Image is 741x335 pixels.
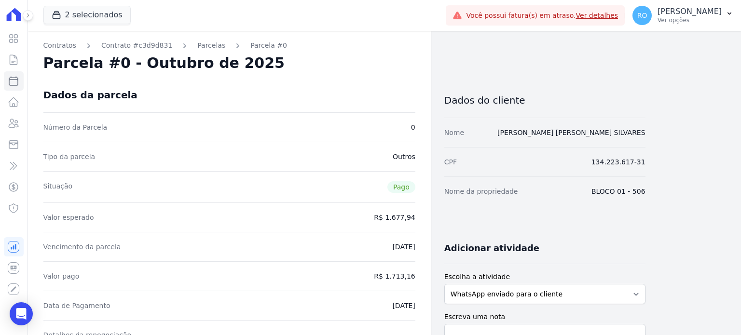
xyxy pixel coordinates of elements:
dt: CPF [444,157,457,167]
p: Ver opções [658,16,722,24]
dd: 0 [411,122,415,132]
span: RO [637,12,647,19]
dt: Valor pago [43,271,80,281]
dt: Nome [444,128,464,137]
dd: Outros [393,152,415,161]
button: RO [PERSON_NAME] Ver opções [625,2,741,29]
dd: R$ 1.713,16 [374,271,415,281]
dd: [DATE] [392,242,415,252]
dt: Número da Parcela [43,122,108,132]
dd: BLOCO 01 - 506 [591,187,645,196]
dt: Vencimento da parcela [43,242,121,252]
a: Contratos [43,40,76,51]
dt: Nome da propriedade [444,187,518,196]
dd: [DATE] [392,301,415,310]
dd: 134.223.617-31 [591,157,645,167]
h2: Parcela #0 - Outubro de 2025 [43,54,285,72]
button: 2 selecionados [43,6,131,24]
p: [PERSON_NAME] [658,7,722,16]
label: Escolha a atividade [444,272,645,282]
dt: Valor esperado [43,213,94,222]
span: Você possui fatura(s) em atraso. [466,11,618,21]
a: [PERSON_NAME] [PERSON_NAME] SILVARES [497,129,645,136]
dt: Data de Pagamento [43,301,110,310]
div: Open Intercom Messenger [10,302,33,325]
h3: Adicionar atividade [444,242,539,254]
span: Pago [387,181,415,193]
a: Parcela #0 [250,40,287,51]
a: Ver detalhes [576,12,618,19]
dd: R$ 1.677,94 [374,213,415,222]
nav: Breadcrumb [43,40,415,51]
label: Escreva uma nota [444,312,645,322]
a: Parcelas [197,40,225,51]
h3: Dados do cliente [444,94,645,106]
div: Dados da parcela [43,89,137,101]
a: Contrato #c3d9d831 [101,40,172,51]
dt: Tipo da parcela [43,152,96,161]
dt: Situação [43,181,73,193]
